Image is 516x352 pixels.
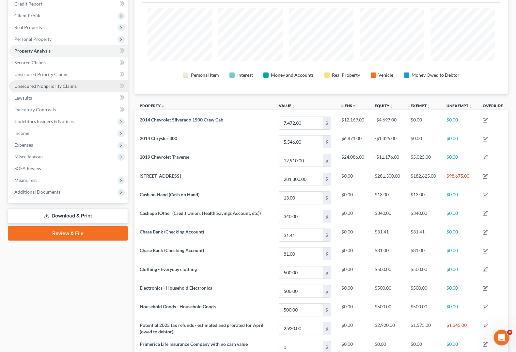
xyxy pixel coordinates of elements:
span: Unsecured Priority Claims [14,72,68,77]
span: Real Property [14,24,42,30]
td: $13.00 [369,188,405,207]
i: unfold_more [389,104,393,108]
td: $98,675.00 [441,170,477,188]
a: Property Analysis [9,45,128,57]
td: $12,169.00 [336,114,369,132]
td: $0.00 [336,188,369,207]
div: $ [323,229,331,241]
td: $81.00 [369,245,405,263]
a: Exemptunfold_more [411,103,430,108]
td: -$4,697.00 [369,114,405,132]
div: Money and Accounts [271,72,314,78]
div: $ [323,136,331,148]
span: Codebtors Insiders & Notices [14,119,74,124]
input: 0.00 [279,266,323,279]
td: $31.41 [369,226,405,244]
td: $340.00 [405,207,441,226]
td: $0.00 [441,282,477,300]
td: $0.00 [336,263,369,282]
td: $0.00 [336,226,369,244]
th: Override [477,99,508,114]
td: $281,300.00 [369,170,405,188]
input: 0.00 [279,322,323,335]
a: Download & Print [8,208,128,224]
input: 0.00 [279,173,323,185]
span: Personal Property [14,36,52,42]
td: $182,625.00 [405,170,441,188]
span: Clothing - Everyday clothing [140,266,197,272]
td: $5,025.00 [405,151,441,170]
i: expand_less [161,104,165,108]
span: 2019 Chevrolet Traverse [140,154,189,160]
a: Review & File [8,226,128,241]
td: $0.00 [336,245,369,263]
i: unfold_more [468,104,472,108]
td: $0.00 [441,207,477,226]
a: Executory Contracts [9,104,128,116]
iframe: Intercom live chat [494,330,509,345]
span: 2014 Chevrolet Silverado 1500 Crew Cab [140,117,223,122]
td: $0.00 [441,226,477,244]
a: Valueunfold_more [279,103,295,108]
input: 0.00 [279,136,323,148]
span: Household Goods - Household Goods [140,304,216,309]
td: $340.00 [369,207,405,226]
span: Unsecured Nonpriority Claims [14,83,77,89]
td: $0.00 [336,170,369,188]
div: Money Owed to Debtor [412,72,460,78]
a: Unsecured Nonpriority Claims [9,80,128,92]
span: Chase Bank (Checking Account) [140,229,204,234]
a: Liensunfold_more [341,103,356,108]
div: Vehicle [379,72,394,78]
div: $ [323,210,331,223]
div: $ [323,322,331,335]
span: Expenses [14,142,33,148]
span: Cash on Hand (Cash on Hand) [140,192,199,197]
td: $500.00 [369,263,405,282]
span: Executory Contracts [14,107,56,112]
td: $1,345.00 [441,319,477,338]
a: Unexemptunfold_more [446,103,472,108]
td: $0.00 [336,282,369,300]
a: SOFA Review [9,163,128,174]
span: 4 [507,330,512,335]
div: $ [323,285,331,297]
td: $500.00 [405,300,441,319]
td: $0.00 [441,151,477,170]
div: $ [323,173,331,185]
input: 0.00 [279,154,323,167]
span: Primerica Life Insurance Company with no cash value [140,341,248,347]
td: $0.00 [441,300,477,319]
div: $ [323,192,331,204]
span: Income [14,130,29,136]
td: $0.00 [405,133,441,151]
i: unfold_more [352,104,356,108]
i: unfold_more [291,104,295,108]
td: $81.00 [405,245,441,263]
td: $0.00 [441,263,477,282]
div: Personal Item [191,72,219,78]
div: Interest [237,72,253,78]
td: $13.00 [405,188,441,207]
span: SOFA Review [14,166,41,171]
td: -$1,325.00 [369,133,405,151]
td: $0.00 [336,207,369,226]
td: $500.00 [369,300,405,319]
td: $6,871.00 [336,133,369,151]
span: Electronics - Household Electronics [140,285,212,291]
span: Client Profile [14,13,41,18]
span: [STREET_ADDRESS] [140,173,181,179]
a: Lawsuits [9,92,128,104]
td: $0.00 [441,245,477,263]
td: $0.00 [441,188,477,207]
span: Secured Claims [14,60,46,65]
div: Real Property [332,72,360,78]
span: Property Analysis [14,48,51,54]
td: $2,920.00 [369,319,405,338]
td: $500.00 [369,282,405,300]
td: $0.00 [336,319,369,338]
input: 0.00 [279,192,323,204]
i: unfold_more [427,104,430,108]
div: $ [323,248,331,260]
div: $ [323,154,331,167]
